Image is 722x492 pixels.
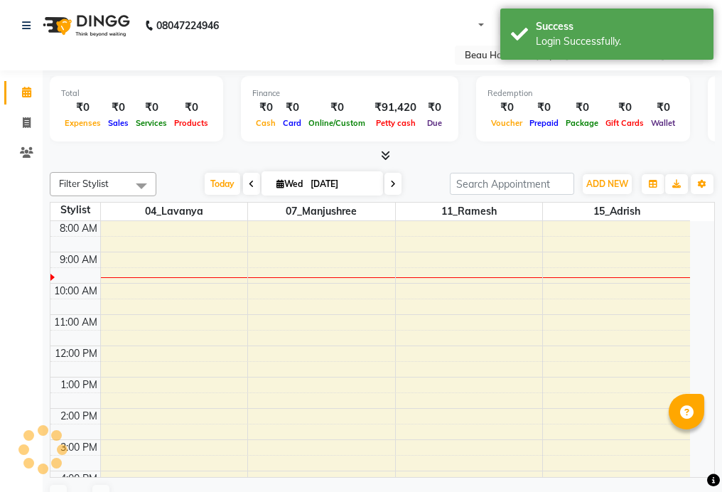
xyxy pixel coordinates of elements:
[422,100,447,116] div: ₹0
[562,118,602,128] span: Package
[273,178,306,189] span: Wed
[543,203,690,220] span: 15_Adrish
[57,252,100,267] div: 9:00 AM
[61,100,104,116] div: ₹0
[132,100,171,116] div: ₹0
[372,118,419,128] span: Petty cash
[602,118,647,128] span: Gift Cards
[156,6,219,46] b: 08047224946
[61,118,104,128] span: Expenses
[58,471,100,486] div: 4:00 PM
[58,378,100,392] div: 1:00 PM
[647,100,679,116] div: ₹0
[58,409,100,424] div: 2:00 PM
[61,87,212,100] div: Total
[205,173,240,195] span: Today
[583,174,632,194] button: ADD NEW
[396,203,543,220] span: 11_Ramesh
[586,178,628,189] span: ADD NEW
[252,118,279,128] span: Cash
[104,100,132,116] div: ₹0
[101,203,248,220] span: 04_Lavanya
[104,118,132,128] span: Sales
[52,346,100,361] div: 12:00 PM
[171,118,212,128] span: Products
[526,118,562,128] span: Prepaid
[526,100,562,116] div: ₹0
[58,440,100,455] div: 3:00 PM
[132,118,171,128] span: Services
[50,203,100,218] div: Stylist
[36,6,134,46] img: logo
[279,118,305,128] span: Card
[602,100,647,116] div: ₹0
[57,221,100,236] div: 8:00 AM
[252,87,447,100] div: Finance
[536,34,703,49] div: Login Successfully.
[487,118,526,128] span: Voucher
[450,173,574,195] input: Search Appointment
[487,100,526,116] div: ₹0
[424,118,446,128] span: Due
[369,100,422,116] div: ₹91,420
[252,100,279,116] div: ₹0
[279,100,305,116] div: ₹0
[305,100,369,116] div: ₹0
[248,203,395,220] span: 07_Manjushree
[51,284,100,299] div: 10:00 AM
[171,100,212,116] div: ₹0
[51,315,100,330] div: 11:00 AM
[647,118,679,128] span: Wallet
[59,178,109,189] span: Filter Stylist
[536,19,703,34] div: Success
[562,100,602,116] div: ₹0
[487,87,679,100] div: Redemption
[305,118,369,128] span: Online/Custom
[306,173,377,195] input: 2025-09-03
